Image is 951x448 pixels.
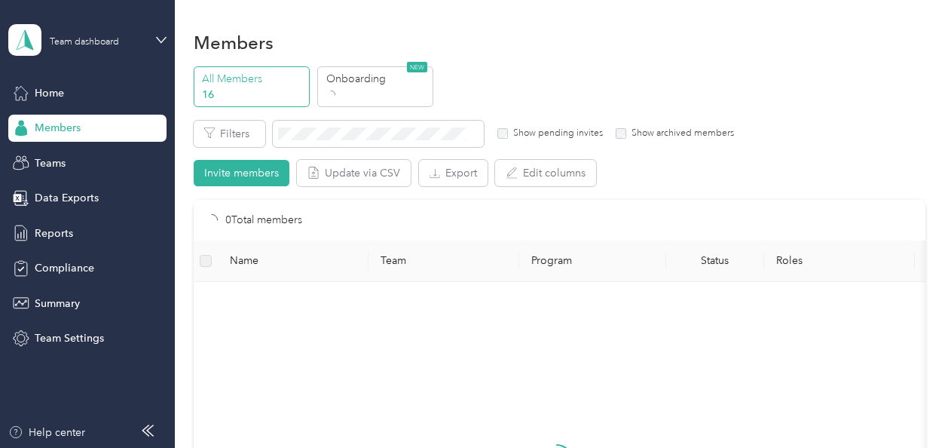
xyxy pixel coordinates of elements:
[495,160,596,186] button: Edit columns
[368,241,519,282] th: Team
[202,71,304,87] p: All Members
[626,127,734,140] label: Show archived members
[194,160,289,186] button: Invite members
[508,127,603,140] label: Show pending invites
[35,260,94,276] span: Compliance
[35,226,73,241] span: Reports
[35,330,104,346] span: Team Settings
[35,296,80,311] span: Summary
[666,241,764,282] th: Status
[202,87,304,103] p: 16
[230,254,356,267] span: Name
[519,241,666,282] th: Program
[194,35,274,51] h1: Members
[50,38,119,47] div: Team dashboard
[194,121,265,147] button: Filters
[326,71,429,87] p: Onboarding
[35,85,64,101] span: Home
[764,241,915,282] th: Roles
[867,364,951,448] iframe: Everlance-gr Chat Button Frame
[8,425,85,440] button: Help center
[419,160,488,186] button: Export
[35,120,81,136] span: Members
[297,160,411,186] button: Update via CSV
[35,190,99,206] span: Data Exports
[218,241,368,282] th: Name
[407,62,427,72] span: NEW
[35,155,66,171] span: Teams
[225,212,302,229] p: 0 Total members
